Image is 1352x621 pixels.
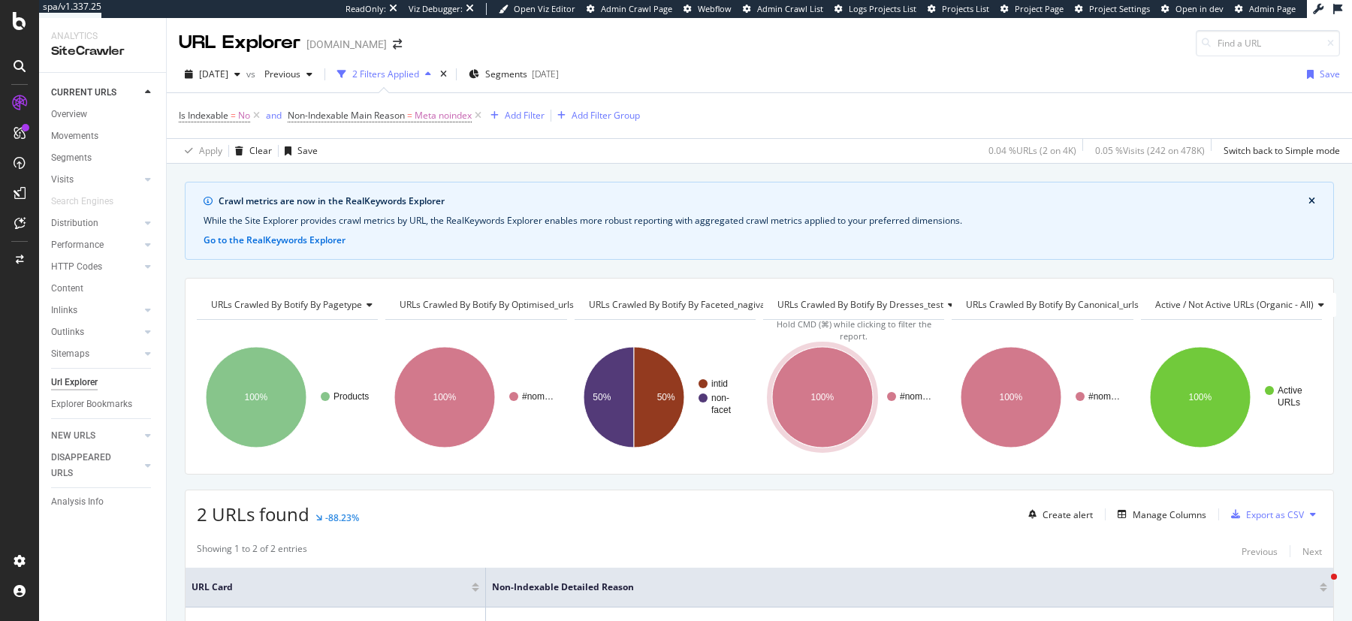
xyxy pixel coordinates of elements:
[51,259,140,275] a: HTTP Codes
[586,293,804,317] h4: URLs Crawled By Botify By faceted_nagivation
[51,150,92,166] div: Segments
[51,107,87,122] div: Overview
[1302,545,1322,558] div: Next
[51,303,140,318] a: Inlinks
[1000,3,1064,15] a: Project Page
[1246,508,1304,521] div: Export as CSV
[179,109,228,122] span: Is Indexable
[1133,508,1206,521] div: Manage Columns
[1249,3,1296,14] span: Admin Page
[1196,30,1340,56] input: Find a URL
[397,293,596,317] h4: URLs Crawled By Botify By optimised_urls
[199,144,222,157] div: Apply
[51,128,98,144] div: Movements
[51,237,140,253] a: Performance
[51,303,77,318] div: Inlinks
[51,128,155,144] a: Movements
[51,494,155,510] a: Analysis Info
[400,298,574,311] span: URLs Crawled By Botify By optimised_urls
[51,85,116,101] div: CURRENT URLS
[238,105,250,126] span: No
[258,68,300,80] span: Previous
[711,378,728,389] text: intid
[51,281,155,297] a: Content
[810,392,834,402] text: 100%
[197,332,378,463] svg: A chart.
[266,108,282,122] button: and
[463,62,565,86] button: Segments[DATE]
[1305,191,1319,211] button: close banner
[385,332,566,463] svg: A chart.
[1188,392,1212,402] text: 100%
[249,144,272,157] div: Clear
[266,109,282,122] div: and
[288,109,405,122] span: Non-Indexable Main Reason
[711,393,729,403] text: non-
[963,293,1161,317] h4: URLs Crawled By Botify By canonical_urls
[505,109,545,122] div: Add Filter
[208,293,385,317] h4: URLs Crawled By Botify By pagetype
[346,3,386,15] div: ReadOnly:
[1089,3,1150,14] span: Project Settings
[245,392,268,402] text: 100%
[51,172,140,188] a: Visits
[774,293,966,317] h4: URLs Crawled By Botify By dresses_test
[51,85,140,101] a: CURRENT URLS
[834,3,916,15] a: Logs Projects List
[1141,332,1322,463] svg: A chart.
[1112,505,1206,523] button: Manage Columns
[757,3,823,14] span: Admin Crawl List
[51,172,74,188] div: Visits
[51,375,98,390] div: Url Explorer
[51,43,154,60] div: SiteCrawler
[1161,3,1224,15] a: Open in dev
[988,144,1076,157] div: 0.04 % URLs ( 2 on 4K )
[51,346,89,362] div: Sitemaps
[333,391,369,402] text: Products
[777,298,943,311] span: URLs Crawled By Botify By dresses_test
[499,3,575,15] a: Open Viz Editor
[51,216,98,231] div: Distribution
[352,68,419,80] div: 2 Filters Applied
[407,109,412,122] span: =
[51,375,155,390] a: Url Explorer
[514,3,575,14] span: Open Viz Editor
[711,405,732,415] text: facet
[1235,3,1296,15] a: Admin Page
[763,332,944,463] svg: A chart.
[325,511,359,524] div: -88.23%
[1088,391,1120,402] text: #nom…
[572,109,640,122] div: Add Filter Group
[204,234,346,247] button: Go to the RealKeywords Explorer
[415,105,472,126] span: Meta noindex
[1301,62,1340,86] button: Save
[1320,68,1340,80] div: Save
[51,324,84,340] div: Outlinks
[433,392,457,402] text: 100%
[51,450,140,481] a: DISAPPEARED URLS
[942,3,989,14] span: Projects List
[204,214,1315,228] div: While the Site Explorer provides crawl metrics by URL, the RealKeywords Explorer enables more rob...
[1095,144,1205,157] div: 0.05 % Visits ( 242 on 478K )
[197,502,309,526] span: 2 URLs found
[575,332,756,463] div: A chart.
[900,391,931,402] text: #nom…
[1155,298,1314,311] span: Active / Not Active URLs (organic - all)
[698,3,732,14] span: Webflow
[51,194,128,210] a: Search Engines
[179,62,246,86] button: [DATE]
[587,3,672,15] a: Admin Crawl Page
[279,139,318,163] button: Save
[1075,3,1150,15] a: Project Settings
[684,3,732,15] a: Webflow
[199,68,228,80] span: 2025 Sep. 7th
[51,346,140,362] a: Sitemaps
[952,332,1133,463] svg: A chart.
[258,62,318,86] button: Previous
[197,542,307,560] div: Showing 1 to 2 of 2 entries
[1224,144,1340,157] div: Switch back to Simple mode
[1175,3,1224,14] span: Open in dev
[777,318,931,342] span: Hold CMD (⌘) while clicking to filter the report.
